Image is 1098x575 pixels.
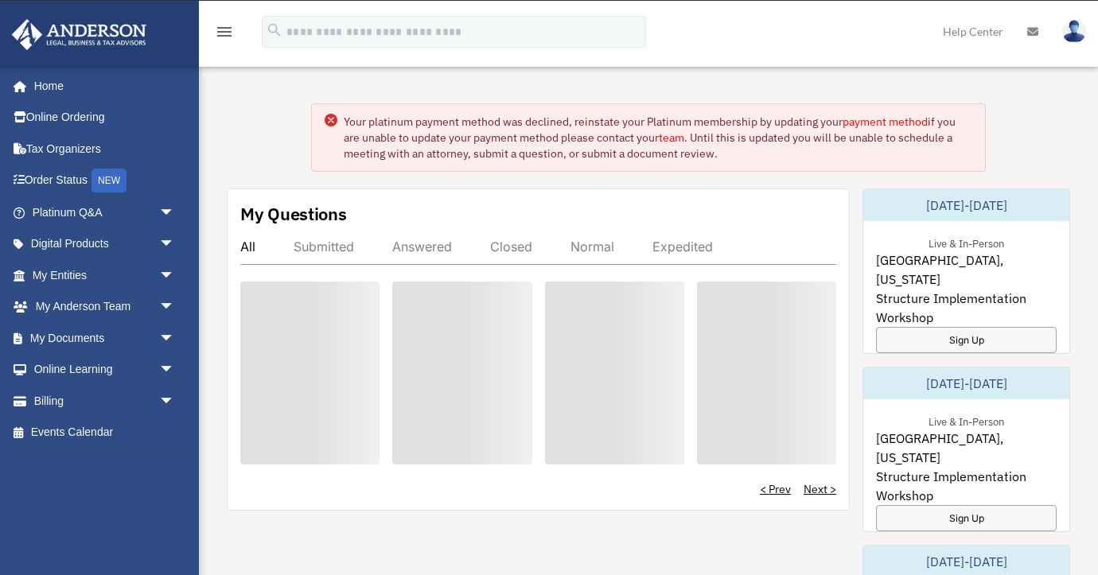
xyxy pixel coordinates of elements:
div: Answered [392,239,452,254]
span: [GEOGRAPHIC_DATA], [US_STATE] [876,429,1057,467]
div: NEW [91,169,127,192]
div: My Questions [240,202,347,226]
a: team [659,130,684,145]
div: Live & In-Person [916,412,1017,429]
span: arrow_drop_down [159,259,191,292]
a: Digital Productsarrow_drop_down [11,228,199,260]
div: Normal [570,239,614,254]
a: Home [11,70,191,102]
i: search [266,21,283,39]
a: Platinum Q&Aarrow_drop_down [11,196,199,228]
img: User Pic [1062,20,1086,43]
span: [GEOGRAPHIC_DATA], [US_STATE] [876,251,1057,289]
div: [DATE]-[DATE] [863,189,1069,221]
div: Live & In-Person [916,234,1017,251]
span: arrow_drop_down [159,291,191,324]
div: Your platinum payment method was declined, reinstate your Platinum membership by updating your if... [344,114,972,161]
span: arrow_drop_down [159,196,191,229]
a: Tax Organizers [11,133,199,165]
span: arrow_drop_down [159,385,191,418]
a: Online Learningarrow_drop_down [11,354,199,386]
a: Billingarrow_drop_down [11,385,199,417]
a: Events Calendar [11,417,199,449]
span: Structure Implementation Workshop [876,467,1057,505]
a: menu [215,28,234,41]
div: Closed [490,239,532,254]
a: Sign Up [876,505,1057,531]
a: Next > [804,481,836,497]
i: menu [215,22,234,41]
div: All [240,239,255,254]
a: < Prev [760,481,791,497]
a: Order StatusNEW [11,165,199,197]
img: Anderson Advisors Platinum Portal [7,19,151,50]
a: Sign Up [876,327,1057,353]
a: My Anderson Teamarrow_drop_down [11,291,199,323]
div: Expedited [652,239,713,254]
a: payment method [843,115,928,129]
a: My Documentsarrow_drop_down [11,322,199,354]
div: [DATE]-[DATE] [863,367,1069,399]
span: arrow_drop_down [159,354,191,387]
span: Structure Implementation Workshop [876,289,1057,327]
span: arrow_drop_down [159,228,191,261]
div: Submitted [294,239,354,254]
a: My Entitiesarrow_drop_down [11,259,199,291]
a: Online Ordering [11,102,199,134]
span: arrow_drop_down [159,322,191,355]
